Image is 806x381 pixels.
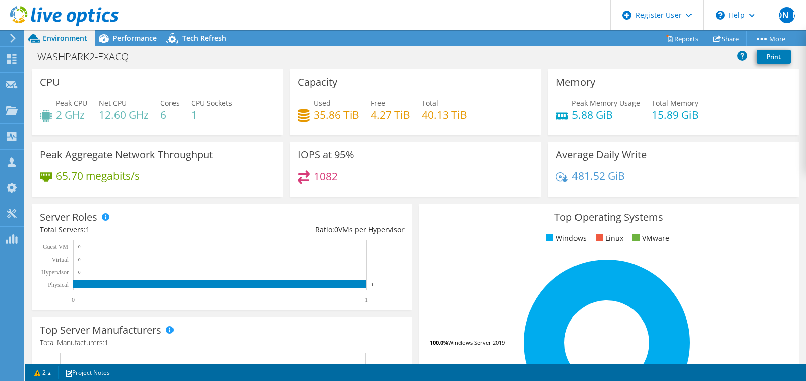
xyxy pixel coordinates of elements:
[652,98,698,108] span: Total Memory
[43,33,87,43] span: Environment
[99,98,127,108] span: Net CPU
[43,243,68,250] text: Guest VM
[52,256,69,263] text: Virtual
[314,98,331,108] span: Used
[334,225,338,234] span: 0
[422,109,467,120] h4: 40.13 TiB
[652,109,699,120] h4: 15.89 GiB
[448,339,505,346] tspan: Windows Server 2019
[544,233,587,244] li: Windows
[40,149,213,160] h3: Peak Aggregate Network Throughput
[298,77,337,88] h3: Capacity
[27,366,59,379] a: 2
[78,270,81,275] text: 0
[706,31,747,46] a: Share
[58,366,117,379] a: Project Notes
[41,269,69,276] text: Hypervisor
[371,98,385,108] span: Free
[779,7,795,23] span: [PERSON_NAME]
[222,224,404,235] div: Ratio: VMs per Hypervisor
[298,149,354,160] h3: IOPS at 95%
[371,282,374,287] text: 1
[365,296,368,303] text: 1
[48,281,69,288] text: Physical
[716,11,725,20] svg: \n
[593,233,623,244] li: Linux
[40,212,97,223] h3: Server Roles
[572,98,640,108] span: Peak Memory Usage
[40,77,60,88] h3: CPU
[556,77,595,88] h3: Memory
[746,31,793,46] a: More
[556,149,647,160] h3: Average Daily Write
[72,296,75,303] text: 0
[191,109,232,120] h4: 1
[78,257,81,262] text: 0
[658,31,706,46] a: Reports
[56,98,87,108] span: Peak CPU
[160,109,180,120] h4: 6
[422,98,438,108] span: Total
[56,109,87,120] h4: 2 GHz
[572,109,640,120] h4: 5.88 GiB
[99,109,149,120] h4: 12.60 GHz
[314,109,359,120] h4: 35.86 TiB
[430,339,448,346] tspan: 100.0%
[191,98,232,108] span: CPU Sockets
[78,244,81,249] text: 0
[182,33,226,43] span: Tech Refresh
[112,33,157,43] span: Performance
[40,337,405,348] h4: Total Manufacturers:
[630,233,669,244] li: VMware
[160,98,180,108] span: Cores
[371,109,410,120] h4: 4.27 TiB
[314,171,338,182] h4: 1082
[427,212,791,223] h3: Top Operating Systems
[757,50,791,64] a: Print
[56,170,140,181] h4: 65.70 megabits/s
[104,338,108,347] span: 1
[86,225,90,234] span: 1
[33,51,144,62] h1: WASHPARK2-EXACQ
[572,170,625,181] h4: 481.52 GiB
[40,325,161,336] h3: Top Server Manufacturers
[40,224,222,235] div: Total Servers:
